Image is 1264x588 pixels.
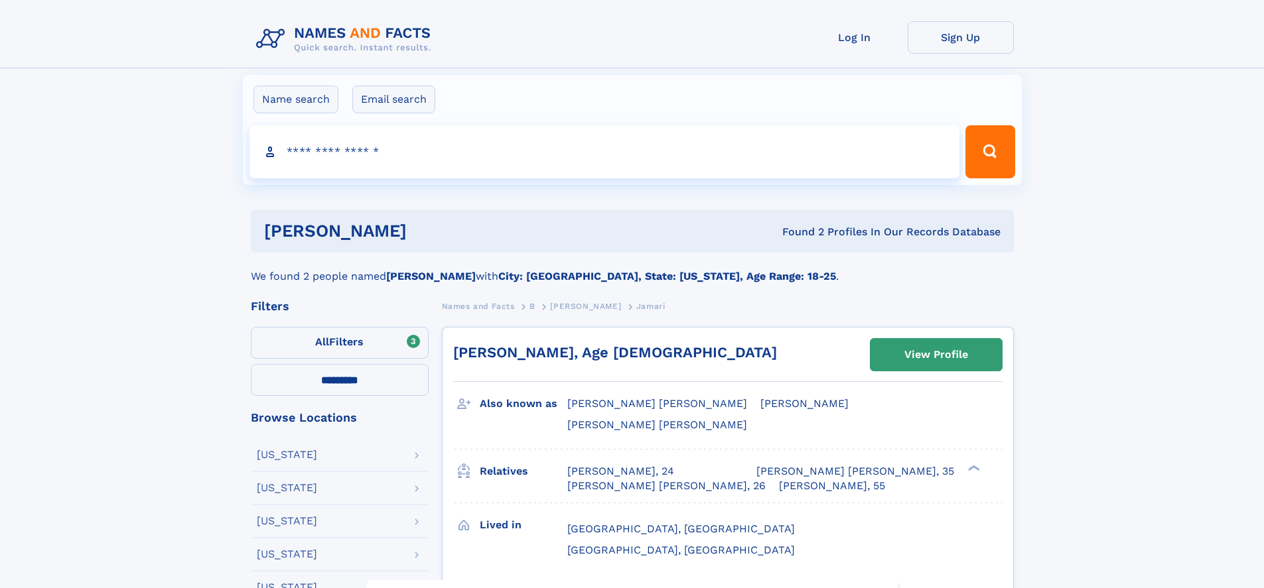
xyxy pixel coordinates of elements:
[965,463,981,472] div: ❯
[257,483,317,493] div: [US_STATE]
[908,21,1014,54] a: Sign Up
[386,270,476,282] b: [PERSON_NAME]
[550,302,621,311] span: [PERSON_NAME]
[251,412,429,424] div: Browse Locations
[567,397,747,410] span: [PERSON_NAME] [PERSON_NAME]
[480,392,567,415] h3: Also known as
[264,223,595,239] h1: [PERSON_NAME]
[249,125,960,178] input: search input
[802,21,908,54] a: Log In
[567,418,747,431] span: [PERSON_NAME] [PERSON_NAME]
[251,253,1014,284] div: We found 2 people named with .
[636,302,666,311] span: Jamari
[567,522,795,535] span: [GEOGRAPHIC_DATA], [GEOGRAPHIC_DATA]
[567,479,766,493] a: [PERSON_NAME] [PERSON_NAME], 26
[760,397,849,410] span: [PERSON_NAME]
[251,300,429,312] div: Filters
[529,298,535,314] a: B
[480,514,567,536] h3: Lived in
[779,479,885,493] a: [PERSON_NAME], 55
[904,339,968,370] div: View Profile
[257,549,317,559] div: [US_STATE]
[595,225,1001,239] div: Found 2 Profiles In Our Records Database
[352,86,435,113] label: Email search
[251,21,442,57] img: Logo Names and Facts
[257,516,317,526] div: [US_STATE]
[965,125,1015,178] button: Search Button
[453,344,777,361] a: [PERSON_NAME], Age [DEMOGRAPHIC_DATA]
[871,339,1002,371] a: View Profile
[567,464,674,479] a: [PERSON_NAME], 24
[253,86,338,113] label: Name search
[567,544,795,556] span: [GEOGRAPHIC_DATA], [GEOGRAPHIC_DATA]
[442,298,515,314] a: Names and Facts
[550,298,621,314] a: [PERSON_NAME]
[257,449,317,460] div: [US_STATE]
[315,335,329,348] span: All
[480,460,567,483] h3: Relatives
[498,270,836,282] b: City: [GEOGRAPHIC_DATA], State: [US_STATE], Age Range: 18-25
[756,464,954,479] a: [PERSON_NAME] [PERSON_NAME], 35
[529,302,535,311] span: B
[251,327,429,359] label: Filters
